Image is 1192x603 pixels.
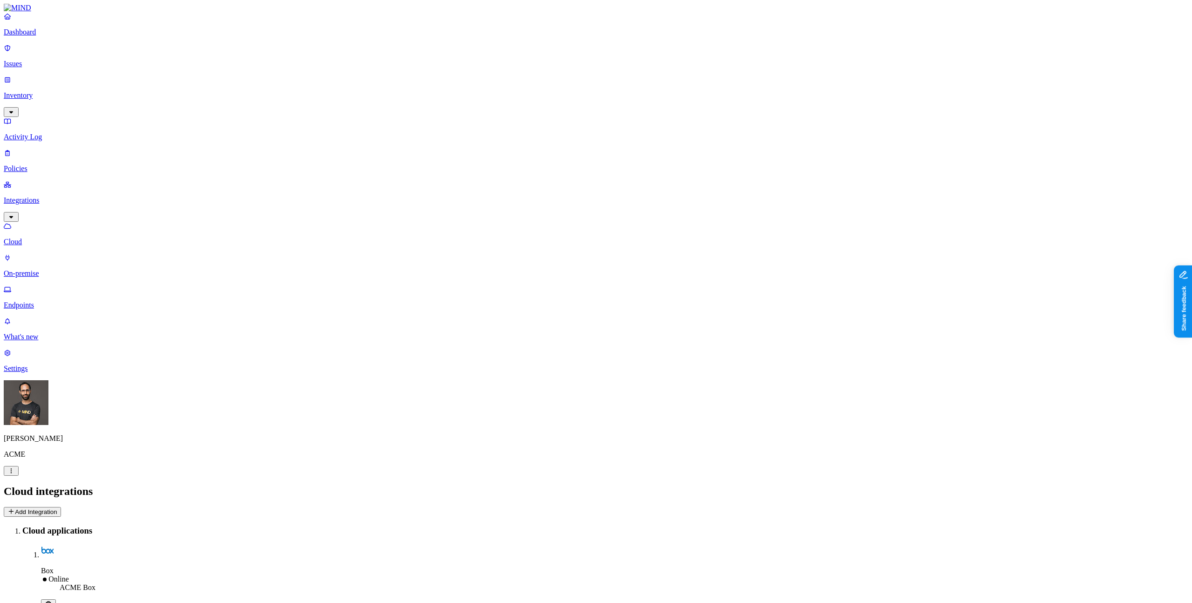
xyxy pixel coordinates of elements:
span: Online [48,575,69,583]
p: Settings [4,364,1188,373]
span: Box [41,567,54,575]
p: On-premise [4,269,1188,278]
button: Add Integration [4,507,61,517]
p: Cloud [4,238,1188,246]
a: Integrations [4,180,1188,220]
a: Dashboard [4,12,1188,36]
a: Endpoints [4,285,1188,309]
p: Dashboard [4,28,1188,36]
a: Activity Log [4,117,1188,141]
p: Policies [4,164,1188,173]
a: MIND [4,4,1188,12]
span: ACME Box [60,583,95,591]
h3: Cloud applications [22,526,1188,536]
p: Endpoints [4,301,1188,309]
p: What's new [4,333,1188,341]
p: Inventory [4,91,1188,100]
a: On-premise [4,254,1188,278]
a: Cloud [4,222,1188,246]
h2: Cloud integrations [4,485,1188,498]
p: [PERSON_NAME] [4,434,1188,443]
a: What's new [4,317,1188,341]
a: Settings [4,349,1188,373]
p: Activity Log [4,133,1188,141]
a: Issues [4,44,1188,68]
p: ACME [4,450,1188,459]
a: Policies [4,149,1188,173]
img: box [41,544,54,557]
img: Ohad Abarbanel [4,380,48,425]
a: Inventory [4,75,1188,116]
img: MIND [4,4,31,12]
p: Integrations [4,196,1188,205]
p: Issues [4,60,1188,68]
